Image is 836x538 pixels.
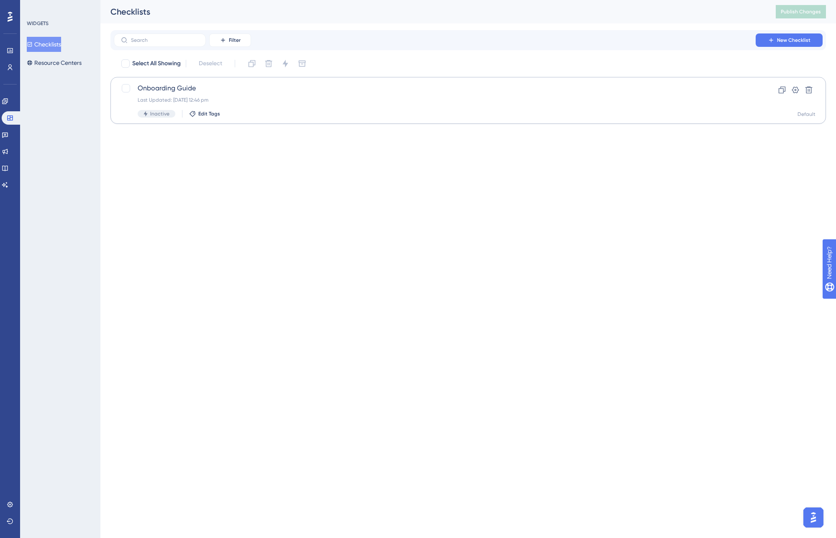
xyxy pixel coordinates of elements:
[198,110,220,117] span: Edit Tags
[801,505,826,530] iframe: UserGuiding AI Assistant Launcher
[229,37,241,44] span: Filter
[756,33,823,47] button: New Checklist
[209,33,251,47] button: Filter
[777,37,810,44] span: New Checklist
[110,6,755,18] div: Checklists
[191,56,230,71] button: Deselect
[138,83,732,93] span: Onboarding Guide
[27,37,61,52] button: Checklists
[150,110,169,117] span: Inactive
[138,97,732,103] div: Last Updated: [DATE] 12:46 pm
[27,20,49,27] div: WIDGETS
[199,59,222,69] span: Deselect
[776,5,826,18] button: Publish Changes
[27,55,82,70] button: Resource Centers
[781,8,821,15] span: Publish Changes
[131,37,199,43] input: Search
[20,2,52,12] span: Need Help?
[798,111,815,118] div: Default
[189,110,220,117] button: Edit Tags
[132,59,181,69] span: Select All Showing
